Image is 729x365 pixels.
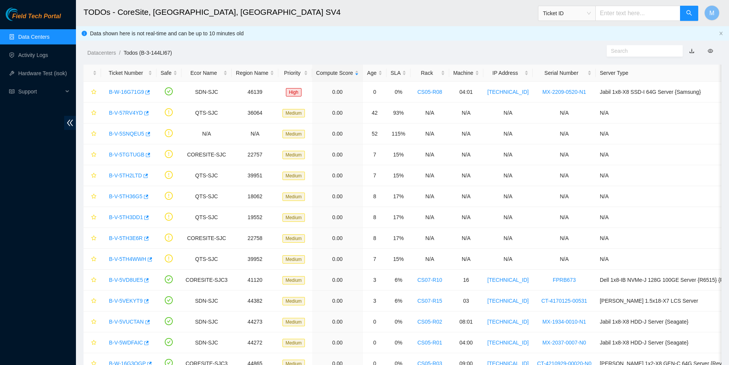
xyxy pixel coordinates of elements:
td: 22757 [232,144,278,165]
a: B-V-5TH3E6R [109,235,143,241]
td: 22758 [232,228,278,249]
span: star [91,194,96,200]
a: [TECHNICAL_ID] [488,319,529,325]
span: Field Tech Portal [12,13,61,20]
a: B-V-5TH36G5 [109,193,142,199]
span: star [91,319,96,325]
span: Medium [282,130,305,138]
td: N/A [449,249,483,270]
td: 19552 [232,207,278,228]
button: star [88,232,97,244]
span: check-circle [165,275,173,283]
td: 0 [363,311,387,332]
span: star [91,131,96,137]
td: 17% [387,186,410,207]
td: CORESITE-SJC [181,144,232,165]
img: Akamai Technologies [6,8,38,21]
span: exclamation-circle [165,213,173,221]
span: Support [18,84,63,99]
td: 0.00 [312,103,363,123]
span: exclamation-circle [165,129,173,137]
span: Ticket ID [543,8,591,19]
td: N/A [449,228,483,249]
a: FPRB673 [553,277,576,283]
td: N/A [449,144,483,165]
a: B-V-5VD8UE5 [109,277,143,283]
td: 04:00 [449,332,483,353]
a: Akamai TechnologiesField Tech Portal [6,14,61,24]
td: 6% [387,291,410,311]
a: Todos (B-3-144LI67) [123,50,172,56]
td: 6% [387,270,410,291]
td: SDN-SJC [181,291,232,311]
a: B-V-5WDFAIC [109,340,143,346]
a: [TECHNICAL_ID] [488,89,529,95]
a: MX-2209-0520-N1 [542,89,586,95]
span: / [119,50,120,56]
td: CORESITE-SJC3 [181,270,232,291]
a: Data Centers [18,34,49,40]
a: CT-4170125-00531 [541,298,587,304]
td: 16 [449,270,483,291]
td: N/A [483,144,533,165]
td: N/A [483,186,533,207]
a: B-V-5TGTUGB [109,152,144,158]
span: M [709,8,714,18]
td: 0.00 [312,270,363,291]
a: Activity Logs [18,52,48,58]
span: exclamation-circle [165,171,173,179]
span: check-circle [165,317,173,325]
td: 04:01 [449,82,483,103]
a: CS05-R08 [417,89,442,95]
td: 0.00 [312,332,363,353]
td: N/A [483,123,533,144]
a: B-W-16G71G9 [109,89,144,95]
td: 44272 [232,332,278,353]
td: N/A [483,207,533,228]
a: CS07-R15 [417,298,442,304]
button: star [88,107,97,119]
button: star [88,295,97,307]
button: star [88,190,97,202]
td: 0% [387,82,410,103]
span: High [286,88,301,96]
td: QTS-SJC [181,207,232,228]
span: star [91,256,96,262]
td: SDN-SJC [181,82,232,103]
span: exclamation-circle [165,150,173,158]
td: 46139 [232,82,278,103]
td: 0.00 [312,186,363,207]
a: B-V-5TH4WWH [109,256,146,262]
button: star [88,274,97,286]
td: 0% [387,311,410,332]
td: 44273 [232,311,278,332]
td: 42 [363,103,387,123]
td: 0.00 [312,165,363,186]
td: 93% [387,103,410,123]
span: Medium [282,234,305,243]
td: N/A [483,228,533,249]
a: Datacenters [87,50,116,56]
td: 7 [363,165,387,186]
td: N/A [533,103,595,123]
td: 0 [363,82,387,103]
td: 7 [363,249,387,270]
td: CORESITE-SJC [181,228,232,249]
td: 0.00 [312,207,363,228]
button: close [719,31,723,36]
input: Enter text here... [595,6,680,21]
td: N/A [449,207,483,228]
td: 0.00 [312,291,363,311]
span: Medium [282,109,305,117]
span: star [91,235,96,242]
span: star [91,340,96,346]
td: 3 [363,291,387,311]
span: Medium [282,213,305,222]
span: check-circle [165,296,173,304]
span: check-circle [165,87,173,95]
td: SDN-SJC [181,332,232,353]
span: star [91,173,96,179]
td: 17% [387,228,410,249]
td: 41120 [232,270,278,291]
td: QTS-SJC [181,186,232,207]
